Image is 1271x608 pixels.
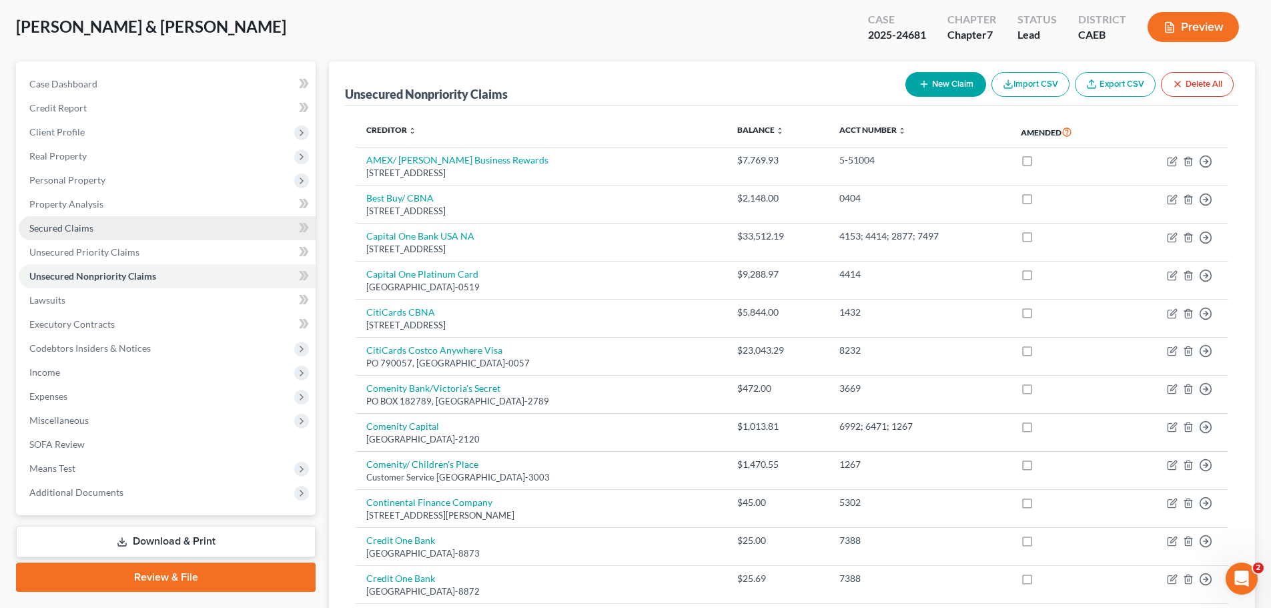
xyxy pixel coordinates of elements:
div: [STREET_ADDRESS] [366,205,715,218]
a: Acct Number unfold_more [839,125,906,135]
span: Income [29,366,60,378]
a: Comenity/ Children's Place [366,459,478,470]
div: $5,844.00 [737,306,818,319]
div: 4414 [839,268,999,281]
a: Best Buy/ CBNA [366,192,434,204]
span: Credit Report [29,102,87,113]
div: 5-51004 [839,154,999,167]
span: Means Test [29,463,75,474]
a: Executory Contracts [19,312,316,336]
span: Real Property [29,150,87,162]
div: PO 790057, [GEOGRAPHIC_DATA]-0057 [366,357,715,370]
div: [GEOGRAPHIC_DATA]-8873 [366,547,715,560]
a: Capital One Bank USA NA [366,230,474,242]
a: Credit One Bank [366,535,435,546]
span: Expenses [29,390,67,402]
button: Delete All [1161,72,1234,97]
button: Preview [1148,12,1239,42]
div: $1,470.55 [737,458,818,471]
span: SOFA Review [29,438,85,450]
div: Customer Service [GEOGRAPHIC_DATA]-3003 [366,471,715,484]
i: unfold_more [776,127,784,135]
a: Credit One Bank [366,573,435,584]
div: [STREET_ADDRESS] [366,319,715,332]
div: 2025-24681 [868,27,926,43]
div: 8232 [839,344,999,357]
span: Miscellaneous [29,414,89,426]
div: 6992; 6471; 1267 [839,420,999,433]
div: 4153; 4414; 2877; 7497 [839,230,999,243]
div: $25.69 [737,572,818,585]
div: 5302 [839,496,999,509]
span: 7 [987,28,993,41]
a: Continental Finance Company [366,497,492,508]
a: Lawsuits [19,288,316,312]
div: 7388 [839,572,999,585]
span: Client Profile [29,126,85,137]
div: 1432 [839,306,999,319]
a: Balance unfold_more [737,125,784,135]
div: Status [1017,12,1057,27]
div: [GEOGRAPHIC_DATA]-0519 [366,281,715,294]
span: Case Dashboard [29,78,97,89]
i: unfold_more [408,127,416,135]
div: CAEB [1078,27,1126,43]
a: CitiCards CBNA [366,306,435,318]
div: District [1078,12,1126,27]
a: Capital One Platinum Card [366,268,478,280]
a: Property Analysis [19,192,316,216]
div: $23,043.29 [737,344,818,357]
th: Amended [1010,117,1120,147]
a: Download & Print [16,526,316,557]
span: Codebtors Insiders & Notices [29,342,151,354]
a: Export CSV [1075,72,1156,97]
span: 2 [1253,563,1264,573]
div: [STREET_ADDRESS] [366,243,715,256]
a: Credit Report [19,96,316,120]
a: CitiCards Costco Anywhere Visa [366,344,502,356]
a: Review & File [16,563,316,592]
span: Personal Property [29,174,105,186]
a: SOFA Review [19,432,316,457]
div: 1267 [839,458,999,471]
div: $2,148.00 [737,192,818,205]
span: Secured Claims [29,222,93,234]
a: Unsecured Nonpriority Claims [19,264,316,288]
div: $45.00 [737,496,818,509]
div: 3669 [839,382,999,395]
span: Lawsuits [29,294,65,306]
div: [GEOGRAPHIC_DATA]-2120 [366,433,715,446]
div: 0404 [839,192,999,205]
a: Creditor unfold_more [366,125,416,135]
a: AMEX/ [PERSON_NAME] Business Rewards [366,154,548,166]
button: Import CSV [991,72,1070,97]
iframe: Intercom live chat [1226,563,1258,595]
div: [STREET_ADDRESS] [366,167,715,180]
div: PO BOX 182789, [GEOGRAPHIC_DATA]-2789 [366,395,715,408]
div: [STREET_ADDRESS][PERSON_NAME] [366,509,715,522]
div: $25.00 [737,534,818,547]
div: $472.00 [737,382,818,395]
a: Secured Claims [19,216,316,240]
div: Chapter [947,12,996,27]
a: Comenity Bank/Victoria's Secret [366,382,500,394]
span: Property Analysis [29,198,103,210]
div: Chapter [947,27,996,43]
a: Comenity Capital [366,420,439,432]
div: $1,013.81 [737,420,818,433]
span: Additional Documents [29,487,123,498]
a: Case Dashboard [19,72,316,96]
button: New Claim [905,72,986,97]
div: $7,769.93 [737,154,818,167]
div: $9,288.97 [737,268,818,281]
div: $33,512.19 [737,230,818,243]
div: Case [868,12,926,27]
div: Unsecured Nonpriority Claims [345,86,508,102]
div: Lead [1017,27,1057,43]
div: 7388 [839,534,999,547]
span: Unsecured Priority Claims [29,246,139,258]
span: Unsecured Nonpriority Claims [29,270,156,282]
a: Unsecured Priority Claims [19,240,316,264]
span: [PERSON_NAME] & [PERSON_NAME] [16,17,286,36]
div: [GEOGRAPHIC_DATA]-8872 [366,585,715,598]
